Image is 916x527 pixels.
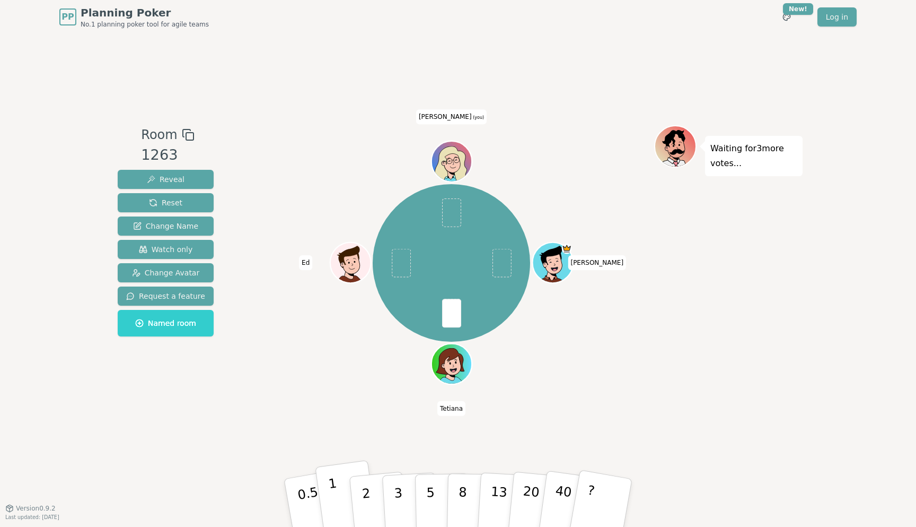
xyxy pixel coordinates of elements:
span: Named room [135,318,196,329]
span: Version 0.9.2 [16,504,56,513]
p: Waiting for 3 more votes... [710,141,797,171]
span: Last updated: [DATE] [5,514,59,520]
span: No.1 planning poker tool for agile teams [81,20,209,29]
button: Version0.9.2 [5,504,56,513]
span: Reveal [147,174,184,185]
span: Change Avatar [132,267,200,278]
button: Change Avatar [118,263,214,282]
span: Anna is the host [561,244,571,254]
span: PP [61,11,74,23]
span: (you) [472,115,485,120]
a: Log in [817,7,857,27]
span: Change Name [133,221,198,231]
span: Room [141,125,177,144]
span: Click to change your name [568,255,626,270]
div: 1263 [141,144,194,166]
span: Planning Poker [81,5,209,20]
button: Named room [118,310,214,336]
span: Request a feature [126,291,205,301]
button: Watch only [118,240,214,259]
span: Click to change your name [416,109,487,124]
span: Watch only [139,244,193,255]
span: Click to change your name [299,255,312,270]
div: New! [783,3,813,15]
button: Reveal [118,170,214,189]
button: Click to change your avatar [433,142,471,180]
button: Request a feature [118,287,214,306]
button: Change Name [118,217,214,236]
button: New! [777,7,796,27]
span: Click to change your name [437,401,465,416]
span: Reset [149,197,182,208]
button: Reset [118,193,214,212]
a: PPPlanning PokerNo.1 planning poker tool for agile teams [59,5,209,29]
